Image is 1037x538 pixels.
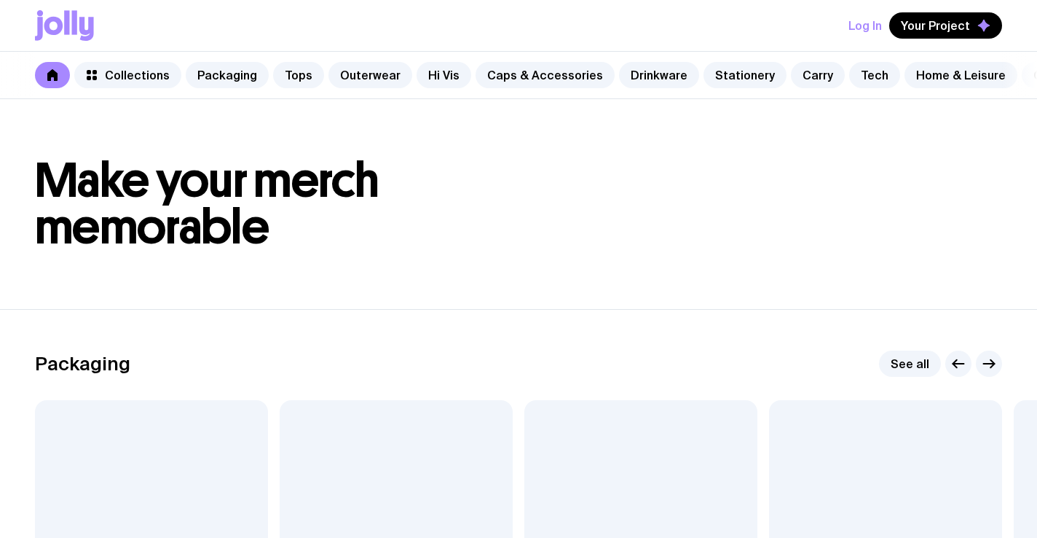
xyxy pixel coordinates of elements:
[186,62,269,88] a: Packaging
[703,62,786,88] a: Stationery
[105,68,170,82] span: Collections
[904,62,1017,88] a: Home & Leisure
[889,12,1002,39] button: Your Project
[35,353,130,375] h2: Packaging
[848,12,882,39] button: Log In
[901,18,970,33] span: Your Project
[476,62,615,88] a: Caps & Accessories
[879,351,941,377] a: See all
[791,62,845,88] a: Carry
[849,62,900,88] a: Tech
[417,62,471,88] a: Hi Vis
[35,152,379,256] span: Make your merch memorable
[328,62,412,88] a: Outerwear
[619,62,699,88] a: Drinkware
[273,62,324,88] a: Tops
[74,62,181,88] a: Collections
